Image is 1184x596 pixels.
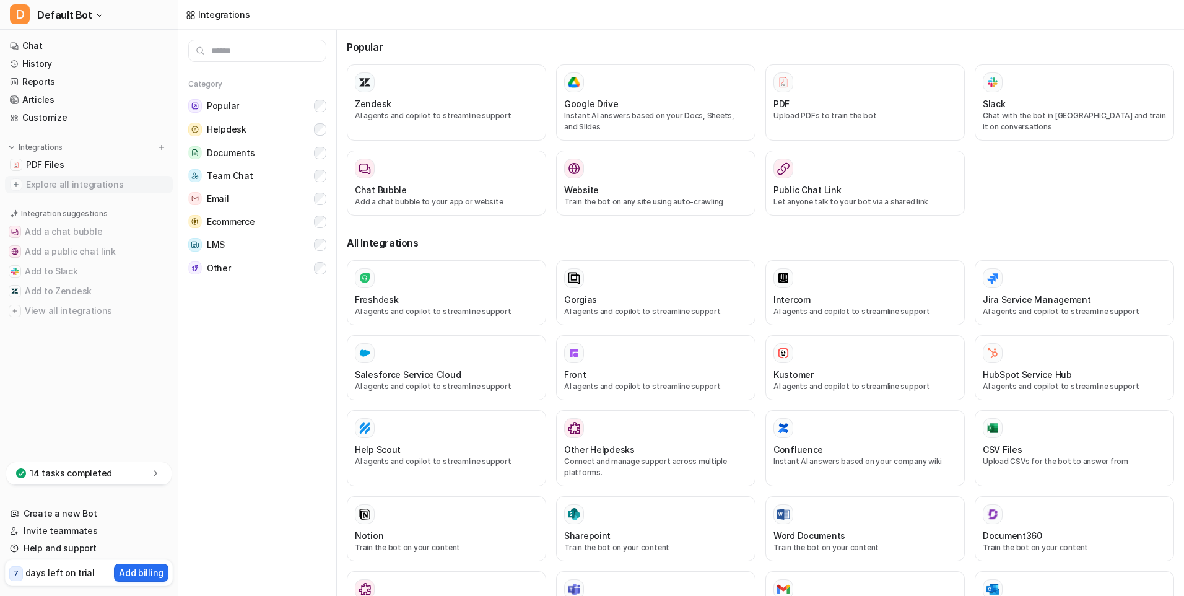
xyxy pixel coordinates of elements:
button: Add billing [114,564,168,582]
img: View all integrations [11,307,19,315]
span: Ecommerce [207,216,255,228]
h3: Other Helpdesks [564,443,635,456]
h3: Front [564,368,586,381]
button: Salesforce Service Cloud Salesforce Service CloudAI agents and copilot to streamline support [347,335,546,400]
h3: Kustomer [773,368,814,381]
h5: Category [188,79,326,89]
img: Popular [188,99,202,113]
p: Train the bot on your content [355,542,538,553]
img: Microsoft Teams [568,583,580,595]
button: Add to SlackAdd to Slack [5,261,173,281]
p: Upload PDFs to train the bot [773,110,957,121]
p: 7 [14,568,19,579]
img: menu_add.svg [157,143,166,152]
h3: Intercom [773,293,811,306]
button: EcommerceEcommerce [188,210,326,233]
button: WebsiteWebsiteTrain the bot on any site using auto-crawling [556,151,755,216]
img: Browser Tab [359,583,371,595]
button: CSV FilesCSV FilesUpload CSVs for the bot to answer from [975,410,1174,486]
img: Front [568,347,580,359]
img: Helpdesk [188,123,202,136]
button: FrontFrontAI agents and copilot to streamline support [556,335,755,400]
button: NotionNotionTrain the bot on your content [347,496,546,561]
a: Chat [5,37,173,55]
img: explore all integrations [10,178,22,191]
img: PDF Files [12,161,20,169]
img: Salesforce Service Cloud [359,347,371,359]
button: OtherOther [188,256,326,279]
img: Other Helpdesks [568,422,580,434]
h3: Confluence [773,443,823,456]
button: GorgiasAI agents and copilot to streamline support [556,260,755,325]
p: Add a chat bubble to your app or website [355,196,538,208]
a: Help and support [5,540,173,557]
h3: Gorgias [564,293,597,306]
h3: All Integrations [347,235,1174,250]
img: Add a chat bubble [11,228,19,235]
button: Add a public chat linkAdd a public chat link [5,242,173,261]
p: Upload CSVs for the bot to answer from [983,456,1166,467]
img: Documents [188,146,202,159]
h3: HubSpot Service Hub [983,368,1072,381]
img: Sharepoint [568,508,580,520]
a: Create a new Bot [5,505,173,522]
h3: Notion [355,529,383,542]
a: Explore all integrations [5,176,173,193]
button: Integrations [5,141,66,154]
button: Public Chat LinkLet anyone talk to your bot via a shared link [765,151,965,216]
p: 14 tasks completed [30,467,112,480]
span: PDF Files [26,159,64,171]
button: PopularPopular [188,94,326,118]
h3: CSV Files [983,443,1022,456]
h3: Word Documents [773,529,845,542]
p: Connect and manage support across multiple platforms. [564,456,747,478]
p: AI agents and copilot to streamline support [983,381,1166,392]
p: Integrations [19,142,63,152]
p: AI agents and copilot to streamline support [564,306,747,317]
h3: Google Drive [564,97,619,110]
p: days left on trial [25,566,95,579]
h3: Popular [347,40,1174,55]
p: Instant AI answers based on your company wiki [773,456,957,467]
button: SharepointSharepointTrain the bot on your content [556,496,755,561]
p: AI agents and copilot to streamline support [983,306,1166,317]
img: expand menu [7,143,16,152]
img: Email [188,192,202,205]
p: AI agents and copilot to streamline support [355,110,538,121]
a: PDF FilesPDF Files [5,156,173,173]
p: Instant AI answers based on your Docs, Sheets, and Slides [564,110,747,133]
button: Document360Document360Train the bot on your content [975,496,1174,561]
a: Integrations [186,8,250,21]
span: Explore all integrations [26,175,168,195]
img: Confluence [777,422,790,434]
span: Popular [207,100,239,112]
button: KustomerKustomerAI agents and copilot to streamline support [765,335,965,400]
button: FreshdeskAI agents and copilot to streamline support [347,260,546,325]
button: SlackSlackChat with the bot in [GEOGRAPHIC_DATA] and train it on conversations [975,64,1174,141]
button: Team ChatTeam Chat [188,164,326,187]
h3: PDF [773,97,790,110]
button: Add a chat bubbleAdd a chat bubble [5,222,173,242]
img: CSV Files [986,422,999,434]
img: LMS [188,238,202,252]
img: Outlook [986,584,999,595]
p: Train the bot on your content [983,542,1166,553]
button: Word DocumentsWord DocumentsTrain the bot on your content [765,496,965,561]
button: Google DriveGoogle DriveInstant AI answers based on your Docs, Sheets, and Slides [556,64,755,141]
button: HelpdeskHelpdesk [188,118,326,141]
img: Ecommerce [188,215,202,228]
p: Integration suggestions [21,208,107,219]
button: HubSpot Service HubHubSpot Service HubAI agents and copilot to streamline support [975,335,1174,400]
p: AI agents and copilot to streamline support [355,381,538,392]
h3: Freshdesk [355,293,398,306]
button: Add to ZendeskAdd to Zendesk [5,281,173,301]
img: Kustomer [777,347,790,359]
button: Help ScoutHelp ScoutAI agents and copilot to streamline support [347,410,546,486]
span: Default Bot [37,6,92,24]
p: Let anyone talk to your bot via a shared link [773,196,957,208]
a: History [5,55,173,72]
span: Documents [207,147,255,159]
p: Chat with the bot in [GEOGRAPHIC_DATA] and train it on conversations [983,110,1166,133]
button: LMSLMS [188,233,326,256]
img: Add to Slack [11,268,19,275]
